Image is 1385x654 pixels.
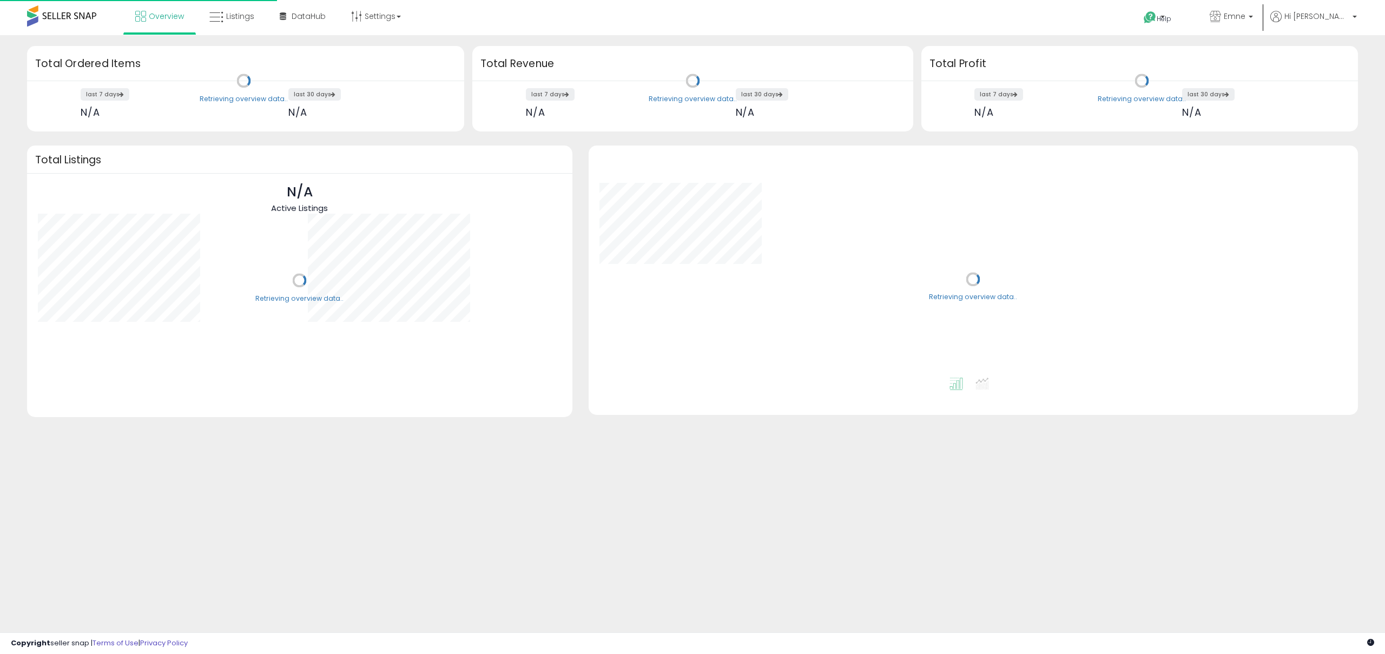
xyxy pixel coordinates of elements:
[226,11,254,22] span: Listings
[292,11,326,22] span: DataHub
[200,94,288,104] div: Retrieving overview data..
[929,293,1017,302] div: Retrieving overview data..
[1284,11,1349,22] span: Hi [PERSON_NAME]
[1157,14,1171,23] span: Help
[1135,3,1192,35] a: Help
[1098,94,1186,104] div: Retrieving overview data..
[1224,11,1245,22] span: Emne
[1143,11,1157,24] i: Get Help
[649,94,737,104] div: Retrieving overview data..
[149,11,184,22] span: Overview
[1270,11,1357,35] a: Hi [PERSON_NAME]
[255,294,344,303] div: Retrieving overview data..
